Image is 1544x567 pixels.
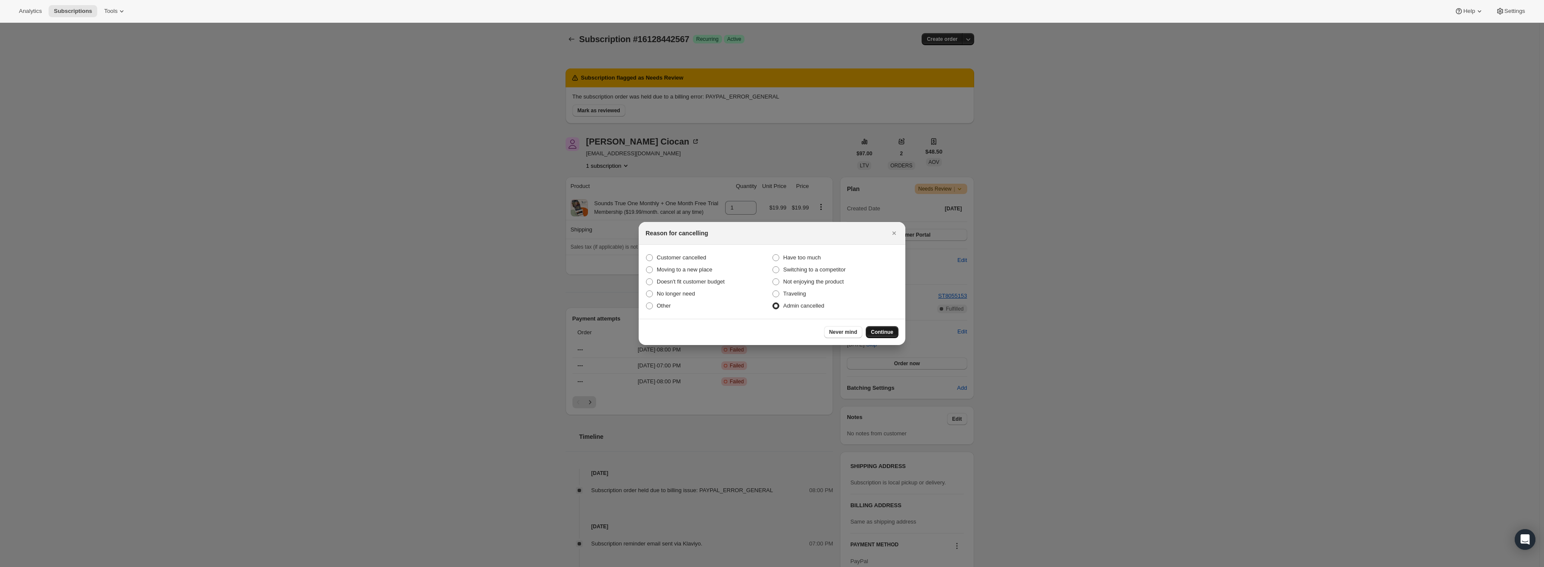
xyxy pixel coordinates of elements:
span: Traveling [783,290,806,297]
span: Moving to a new place [657,266,712,273]
span: Continue [871,329,893,336]
span: Analytics [19,8,42,15]
button: Close [888,227,900,239]
button: Tools [99,5,131,17]
span: Help [1463,8,1475,15]
span: Not enjoying the product [783,278,844,285]
span: Doesn't fit customer budget [657,278,725,285]
h2: Reason for cancelling [646,229,708,237]
span: Tools [104,8,117,15]
span: Other [657,302,671,309]
button: Help [1449,5,1489,17]
span: Never mind [829,329,857,336]
span: Customer cancelled [657,254,706,261]
span: Admin cancelled [783,302,824,309]
button: Settings [1491,5,1530,17]
button: Never mind [824,326,862,338]
span: Switching to a competitor [783,266,846,273]
button: Continue [866,326,898,338]
span: No longer need [657,290,695,297]
div: Open Intercom Messenger [1515,529,1535,550]
button: Analytics [14,5,47,17]
span: Settings [1504,8,1525,15]
span: Subscriptions [54,8,92,15]
button: Subscriptions [49,5,97,17]
span: Have too much [783,254,821,261]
